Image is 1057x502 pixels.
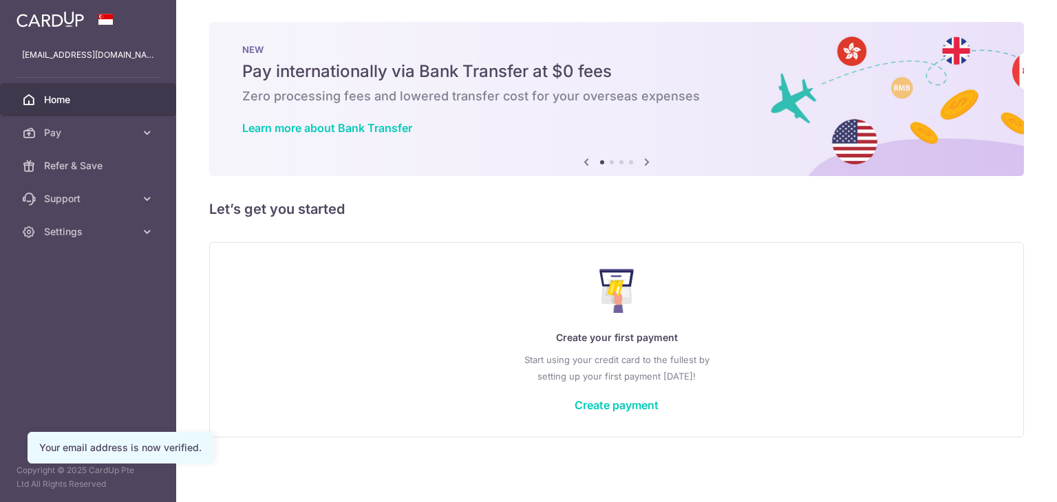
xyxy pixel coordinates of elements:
h5: Let’s get you started [209,198,1024,220]
p: [EMAIL_ADDRESS][DOMAIN_NAME] [22,48,154,62]
iframe: Opens a widget where you can find more information [969,461,1043,495]
h5: Pay internationally via Bank Transfer at $0 fees [242,61,991,83]
img: CardUp [17,11,84,28]
a: Create payment [575,398,659,412]
span: Refer & Save [44,159,135,173]
span: Pay [44,126,135,140]
span: Support [44,192,135,206]
h6: Zero processing fees and lowered transfer cost for your overseas expenses [242,88,991,105]
img: Bank transfer banner [209,22,1024,176]
p: NEW [242,44,991,55]
a: Learn more about Bank Transfer [242,121,412,135]
div: Your email address is now verified. [39,441,202,455]
p: Create your first payment [237,329,996,346]
p: Start using your credit card to the fullest by setting up your first payment [DATE]! [237,351,996,384]
span: Home [44,93,135,107]
img: Make Payment [599,269,634,313]
span: Settings [44,225,135,239]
